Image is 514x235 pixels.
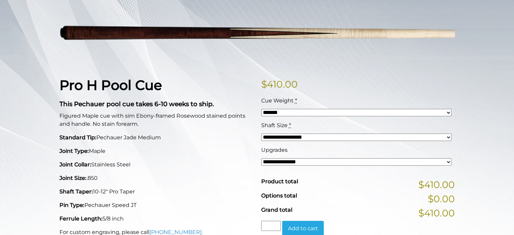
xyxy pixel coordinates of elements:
p: Pechauer Jade Medium [59,134,253,142]
span: $0.00 [428,192,455,206]
strong: Pin Type: [59,202,84,208]
strong: Ferrule Length: [59,215,102,222]
strong: This Pechauer pool cue takes 6-10 weeks to ship. [59,100,214,108]
span: Cue Weight [261,97,294,104]
abbr: required [295,97,297,104]
span: Options total [261,192,297,199]
p: Maple [59,147,253,155]
strong: Joint Size: [59,175,87,181]
strong: Joint Collar: [59,161,91,168]
span: Shaft Size [261,122,288,128]
img: PRO-H.png [59,1,455,67]
p: Figured Maple cue with sim Ebony-framed Rosewood stained points and handle. No stain forearm. [59,112,253,128]
span: Grand total [261,207,292,213]
p: 5/8 inch [59,215,253,223]
p: Stainless Steel [59,161,253,169]
span: $ [261,78,267,90]
bdi: 410.00 [261,78,298,90]
strong: Pro H Pool Cue [59,77,162,93]
input: Product quantity [261,221,281,231]
abbr: required [289,122,291,128]
span: $410.00 [418,206,455,220]
strong: Joint Type: [59,148,89,154]
span: Product total [261,178,298,185]
p: .850 [59,174,253,182]
strong: Shaft Taper: [59,188,93,195]
span: $410.00 [418,178,455,192]
p: Pechauer Speed JT [59,201,253,209]
span: Upgrades [261,147,288,153]
p: 10-12" Pro Taper [59,188,253,196]
strong: Standard Tip: [59,134,96,141]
